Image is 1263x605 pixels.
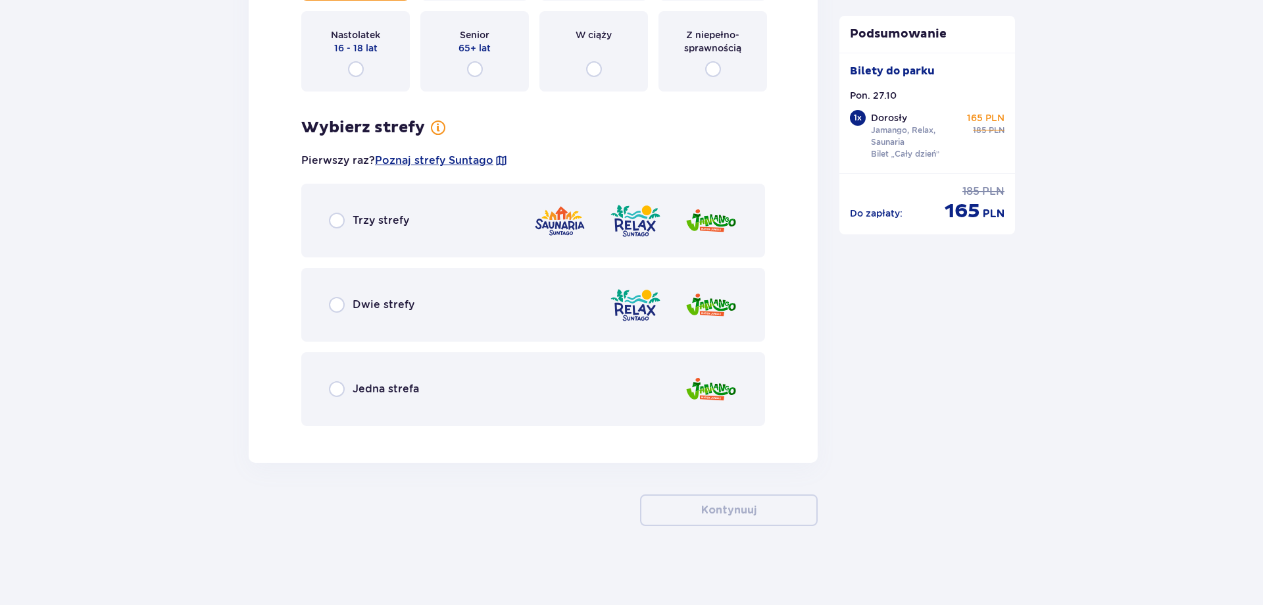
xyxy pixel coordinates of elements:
span: PLN [982,184,1004,199]
img: Jamango [685,286,737,324]
p: Bilet „Cały dzień” [871,148,940,160]
p: Kontynuuj [701,503,756,517]
span: Senior [460,28,489,41]
span: Jedna strefa [353,382,419,396]
p: Dorosły [871,111,907,124]
span: Nastolatek [331,28,380,41]
span: 165 [945,199,980,224]
img: Jamango [685,371,737,408]
img: Jamango [685,202,737,240]
p: Podsumowanie [839,26,1016,42]
p: Pierwszy raz? [301,153,508,168]
div: 1 x [850,110,866,126]
span: W ciąży [576,28,612,41]
button: Kontynuuj [640,494,818,526]
p: Bilety do parku [850,64,935,78]
p: Do zapłaty : [850,207,903,220]
span: Trzy strefy [353,213,409,228]
p: 165 PLN [967,111,1004,124]
span: Z niepełno­sprawnością [670,28,755,55]
a: Poznaj strefy Suntago [375,153,493,168]
span: 185 [973,124,986,136]
span: PLN [989,124,1004,136]
h3: Wybierz strefy [301,118,425,138]
p: Jamango, Relax, Saunaria [871,124,962,148]
span: 65+ lat [458,41,491,55]
span: Dwie strefy [353,298,414,312]
span: 16 - 18 lat [334,41,378,55]
img: Relax [609,286,662,324]
img: Relax [609,202,662,240]
span: PLN [983,207,1004,221]
img: Saunaria [533,202,586,240]
span: 185 [962,184,979,199]
p: Pon. 27.10 [850,89,897,102]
